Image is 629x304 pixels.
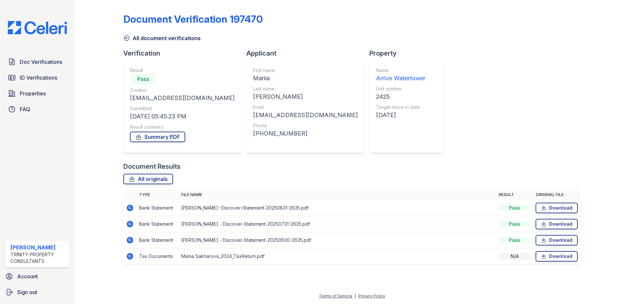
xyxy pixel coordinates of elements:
a: Name Arrive Watertower [376,67,425,83]
div: Pass [499,237,530,243]
div: Result [130,67,235,74]
a: All document verifications [123,34,201,42]
div: Verification [123,49,246,58]
div: First name [253,67,358,74]
a: All originals [123,174,173,184]
iframe: chat widget [601,278,622,297]
span: Sign out [17,288,37,296]
th: File name [179,190,496,200]
div: Unit number [376,86,425,92]
a: Account [3,270,72,283]
div: Last name [253,86,358,92]
td: Bank Statement [137,216,179,232]
td: [PERSON_NAME] - Discover-Statement-20250731-2635.pdf [179,216,496,232]
th: Result [496,190,533,200]
span: ID Verifications [20,74,57,82]
a: Download [536,235,578,245]
div: [PERSON_NAME] [11,243,67,251]
a: Download [536,203,578,213]
th: Type [137,190,179,200]
div: [DATE] 05:45:23 PM [130,112,235,121]
a: Sign out [3,286,72,299]
div: 2425 [376,92,425,101]
a: Doc Verifications [5,55,69,68]
div: Document Results [123,162,181,171]
div: [PERSON_NAME] [253,92,358,101]
td: Bank Statement [137,232,179,248]
div: Phone [253,122,358,129]
div: [EMAIL_ADDRESS][DOMAIN_NAME] [253,111,358,120]
div: Name [376,67,425,74]
td: Tax Documents [137,248,179,265]
div: [EMAIL_ADDRESS][DOMAIN_NAME] [130,93,235,103]
div: Pass [499,221,530,227]
span: FAQ [20,105,30,113]
div: Pass [499,205,530,211]
div: Email [253,104,358,111]
a: ID Verifications [5,71,69,84]
div: Arrive Watertower [376,74,425,83]
a: FAQ [5,103,69,116]
div: Pass [130,74,156,84]
div: Mariia [253,74,358,83]
th: Original file [533,190,580,200]
a: Terms of Service [319,293,352,298]
div: Trinity Property Consultants [11,251,67,265]
a: Privacy Policy [358,293,385,298]
div: [DATE] [376,111,425,120]
a: Summary PDF [130,132,185,142]
div: Creator [130,87,235,93]
div: Result summary [130,124,235,130]
td: [PERSON_NAME] -Discover-Statement-20250831-2635.pdf [179,200,496,216]
td: Bank Statement [137,200,179,216]
div: N/A [499,253,530,260]
td: [PERSON_NAME] - Discover-Statement-20250630-2635.pdf [179,232,496,248]
div: Applicant [246,49,369,58]
span: Doc Verifications [20,58,62,66]
div: | [355,293,356,298]
span: Properties [20,89,46,97]
img: CE_Logo_Blue-a8612792a0a2168367f1c8372b55b34899dd931a85d93a1a3d3e32e68fde9ad4.png [3,21,72,34]
span: Account [17,272,38,280]
div: Document Verification 197470 [123,13,263,25]
a: Download [536,219,578,229]
div: Target move in date [376,104,425,111]
div: [PHONE_NUMBER] [253,129,358,138]
div: Property [369,49,448,58]
div: Submitted [130,105,235,112]
a: Properties [5,87,69,100]
td: Mariia Sakharova_2024_TaxReturn.pdf [179,248,496,265]
a: Download [536,251,578,262]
